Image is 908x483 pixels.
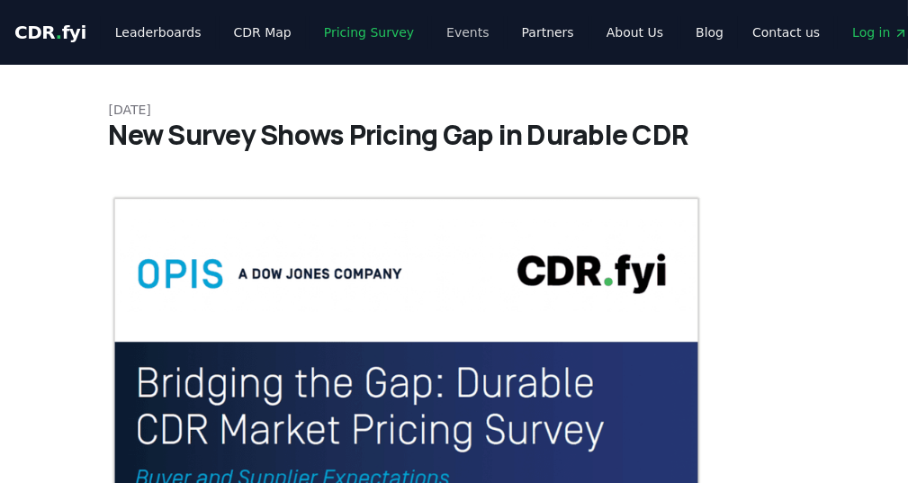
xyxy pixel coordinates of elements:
a: Partners [508,16,589,49]
a: Events [432,16,503,49]
a: Blog [681,16,738,49]
a: Contact us [738,16,834,49]
a: About Us [592,16,678,49]
a: CDR Map [220,16,306,49]
a: Pricing Survey [310,16,428,49]
span: CDR fyi [14,22,86,43]
span: Log in [852,23,908,41]
h1: New Survey Shows Pricing Gap in Durable CDR [109,119,800,151]
a: Leaderboards [101,16,216,49]
nav: Main [101,16,738,49]
p: [DATE] [109,101,800,119]
a: CDR.fyi [14,20,86,45]
span: . [56,22,62,43]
